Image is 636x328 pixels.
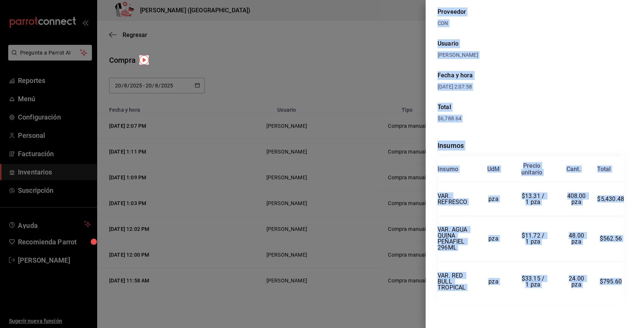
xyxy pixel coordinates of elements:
[487,166,500,173] div: UdM
[476,262,510,301] td: pza
[521,163,542,176] div: Precio unitario
[600,235,622,242] span: $562.56
[438,216,476,262] td: VAR. AGUA QUINA PEÑAFIEL 296ML
[597,166,611,173] div: Total
[438,19,624,27] div: CDN
[569,275,586,288] span: 24.00 pza
[438,115,461,121] span: $6,788.64
[438,182,476,216] td: VAR. REFRESCO
[476,182,510,216] td: pza
[139,55,149,65] img: Tooltip marker
[438,140,624,151] div: Insumos
[600,278,622,285] span: $795.60
[522,275,546,288] span: $33.15 / 1 pza
[597,195,624,202] span: $5,430.48
[522,232,546,245] span: $11.72 / 1 pza
[438,71,531,80] div: Fecha y hora
[567,192,587,205] span: 408.00 pza
[476,216,510,262] td: pza
[438,103,624,112] div: Total
[438,83,531,91] div: [DATE] 2:07:58
[438,39,624,48] div: Usuario
[438,262,476,301] td: VAR. RED BULL TROPICAL
[438,51,624,59] div: [PERSON_NAME]
[438,7,624,16] div: Proveedor
[438,166,458,173] div: Insumo
[522,192,546,205] span: $13.31 / 1 pza
[569,232,586,245] span: 48.00 pza
[566,166,580,173] div: Cant.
